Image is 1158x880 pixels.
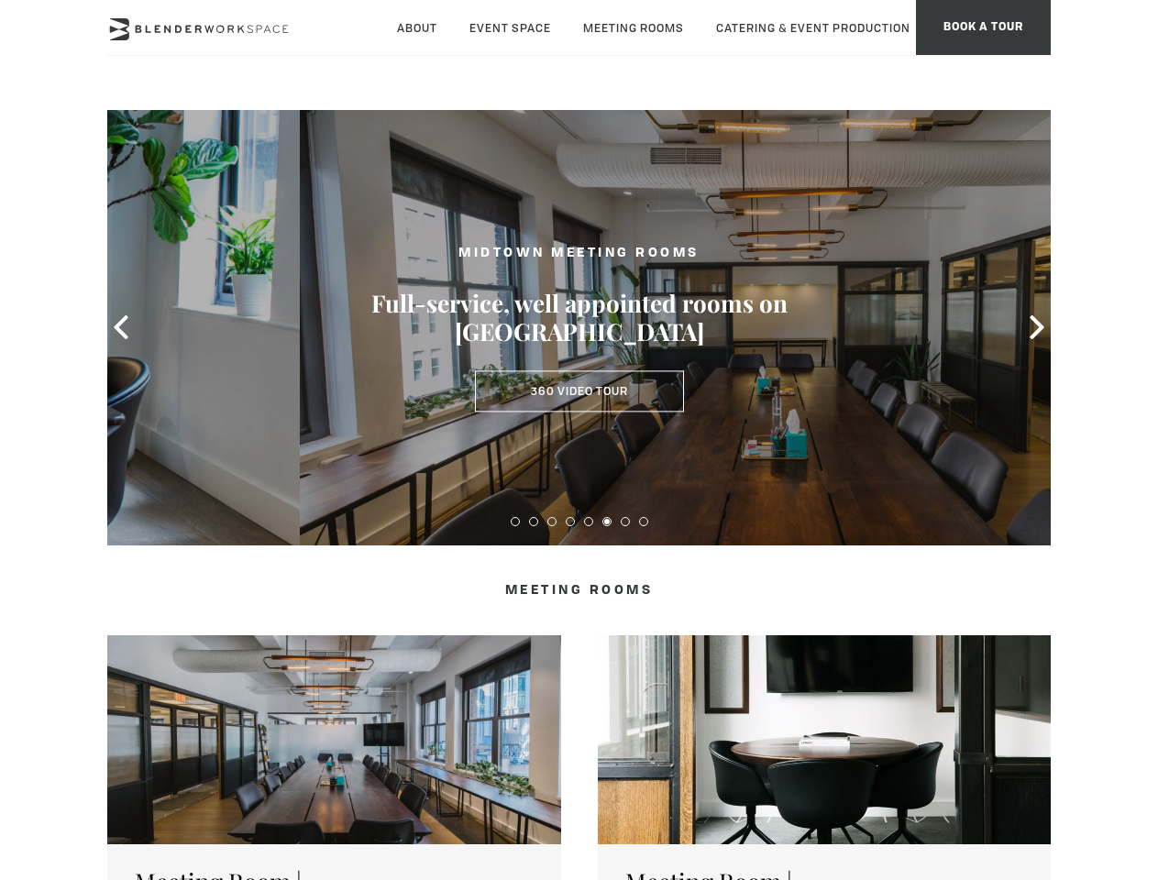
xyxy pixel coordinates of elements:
iframe: Chat Widget [828,645,1158,880]
h4: Meeting Rooms [199,582,959,599]
h3: Full-service, well appointed rooms on [GEOGRAPHIC_DATA] [369,290,790,346]
h2: MIDTOWN MEETING ROOMS [369,243,790,266]
a: 360 Video Tour [475,370,684,412]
